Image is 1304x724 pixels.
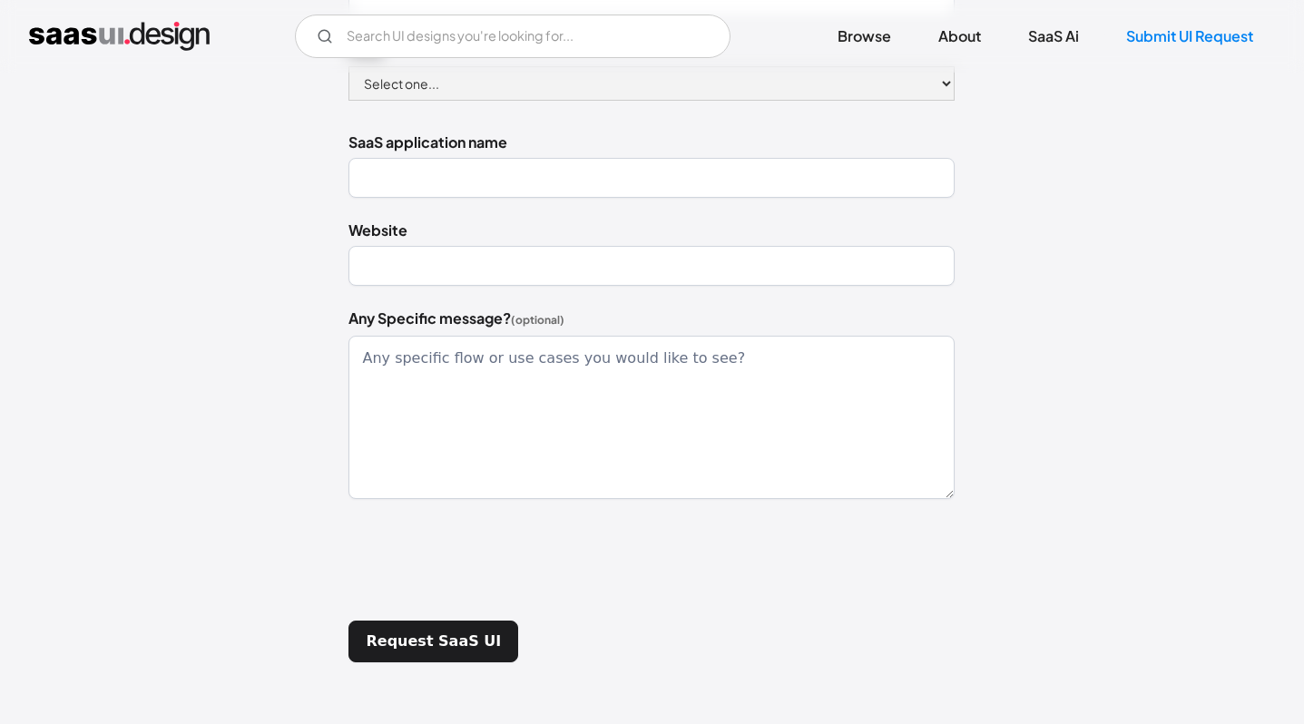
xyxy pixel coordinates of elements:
[917,16,1003,56] a: About
[295,15,730,58] form: Email Form
[348,521,624,592] iframe: reCAPTCHA
[1006,16,1101,56] a: SaaS Ai
[348,132,507,152] strong: SaaS application name
[816,16,913,56] a: Browse
[348,220,407,240] strong: Website
[348,621,518,662] input: Request SaaS UI
[511,313,564,327] strong: (optional)
[295,15,730,58] input: Search UI designs you're looking for...
[29,22,210,51] a: home
[1104,16,1275,56] a: Submit UI Request
[348,308,511,328] strong: Any Specific message?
